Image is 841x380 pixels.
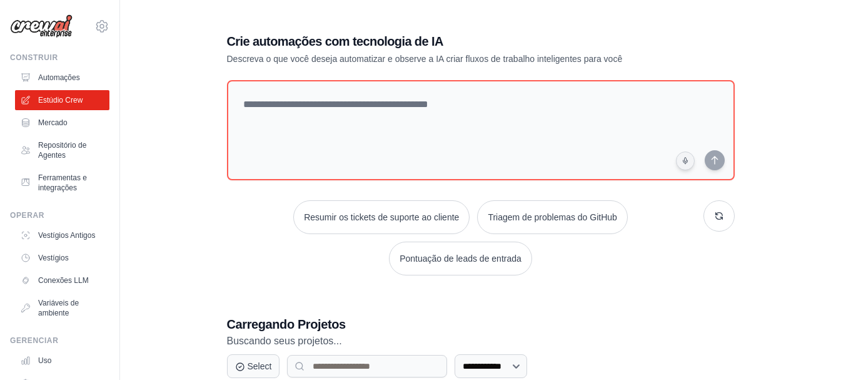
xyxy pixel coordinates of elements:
[293,200,470,234] button: Resumir os tickets de suporte ao cliente
[227,34,443,48] font: Crie automações com tecnologia de IA
[477,200,627,234] button: Triagem de problemas do GitHub
[227,54,623,64] font: Descreva o que você deseja automatizar e observe a IA criar fluxos de trabalho inteligentes para ...
[227,354,280,378] button: Select
[38,173,87,192] font: Ferramentas e integrações
[400,254,521,264] font: Pontuação de leads de entrada
[10,336,58,345] font: Gerenciar
[15,225,109,245] a: Vestígios Antigos
[38,96,83,105] font: Estúdio Crew
[38,299,79,317] font: Variáveis ​​de ambiente
[15,68,109,88] a: Automações
[227,336,342,346] font: Buscando seus projetos...
[10,211,44,220] font: Operar
[389,242,532,275] button: Pontuação de leads de entrada
[38,254,69,262] font: Vestígios
[38,231,95,240] font: Vestígios Antigos
[15,90,109,110] a: Estúdio Crew
[10,53,58,62] font: Construir
[10,14,73,38] img: Logotipo
[15,168,109,198] a: Ferramentas e integrações
[703,200,735,232] button: Receba novas sugestões
[38,276,89,285] font: Conexões LLM
[38,356,51,365] font: Uso
[304,212,459,222] font: Resumir os tickets de suporte ao cliente
[676,151,695,170] button: Clique para falar sobre sua ideia de automação
[15,135,109,165] a: Repositório de Agentes
[15,113,109,133] a: Mercado
[38,118,68,127] font: Mercado
[15,270,109,290] a: Conexões LLM
[488,212,617,222] font: Triagem de problemas do GitHub
[227,317,346,331] font: Carregando Projetos
[38,73,80,82] font: Automações
[15,248,109,268] a: Vestígios
[15,351,109,371] a: Uso
[38,141,86,160] font: Repositório de Agentes
[15,293,109,323] a: Variáveis ​​de ambiente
